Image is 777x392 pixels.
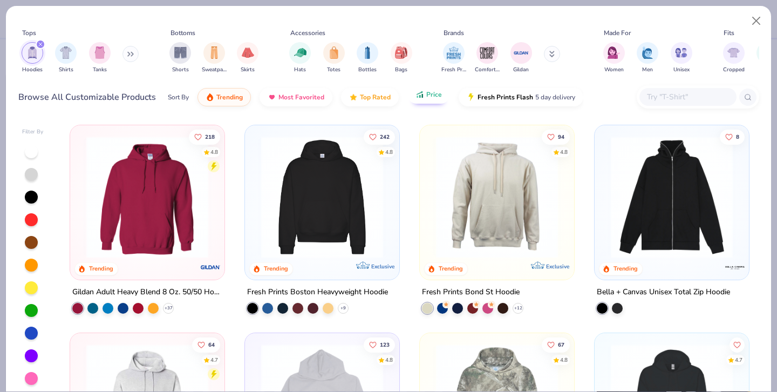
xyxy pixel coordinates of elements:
[22,128,44,136] div: Filter By
[597,286,730,299] div: Bella + Canvas Unisex Total Zip Hoodie
[169,42,191,74] button: filter button
[671,42,692,74] div: filter for Unisex
[202,42,227,74] button: filter button
[542,129,570,144] button: Like
[560,356,568,364] div: 4.8
[211,148,219,156] div: 4.8
[479,45,495,61] img: Comfort Colors Image
[642,46,653,59] img: Men Image
[242,46,254,59] img: Skirts Image
[720,129,745,144] button: Like
[475,42,500,74] button: filter button
[724,28,734,38] div: Fits
[446,45,462,61] img: Fresh Prints Image
[81,136,214,258] img: 01756b78-01f6-4cc6-8d8a-3c30c1a0c8ac
[604,28,631,38] div: Made For
[637,42,658,74] button: filter button
[278,93,324,102] span: Most Favorited
[189,129,221,144] button: Like
[55,42,77,74] div: filter for Shirts
[441,42,466,74] button: filter button
[55,42,77,74] button: filter button
[206,134,215,139] span: 218
[407,85,450,104] button: Price
[193,337,221,352] button: Like
[604,66,624,74] span: Women
[94,46,106,59] img: Tanks Image
[558,342,564,347] span: 67
[535,91,575,104] span: 5 day delivery
[169,42,191,74] div: filter for Shorts
[256,136,388,258] img: 91acfc32-fd48-4d6b-bdad-a4c1a30ac3fc
[72,286,222,299] div: Gildan Adult Heavy Blend 8 Oz. 50/50 Hooded Sweatshirt
[603,42,625,74] div: filter for Women
[357,42,378,74] div: filter for Bottles
[395,46,407,59] img: Bags Image
[380,134,390,139] span: 242
[395,66,407,74] span: Bags
[22,42,43,74] button: filter button
[441,66,466,74] span: Fresh Prints
[241,66,255,74] span: Skirts
[730,337,745,352] button: Like
[59,66,73,74] span: Shirts
[60,46,72,59] img: Shirts Image
[385,356,393,364] div: 4.8
[671,42,692,74] button: filter button
[364,337,395,352] button: Like
[22,66,43,74] span: Hoodies
[723,42,745,74] button: filter button
[89,42,111,74] button: filter button
[642,66,653,74] span: Men
[172,66,189,74] span: Shorts
[289,42,311,74] div: filter for Hats
[171,28,195,38] div: Bottoms
[364,129,395,144] button: Like
[168,92,189,102] div: Sort By
[603,42,625,74] button: filter button
[290,28,325,38] div: Accessories
[294,46,306,59] img: Hats Image
[391,42,412,74] div: filter for Bags
[209,342,215,347] span: 64
[560,148,568,156] div: 4.8
[385,148,393,156] div: 4.8
[608,46,620,59] img: Women Image
[358,66,377,74] span: Bottles
[735,356,742,364] div: 4.7
[546,263,569,270] span: Exclusive
[174,46,187,59] img: Shorts Image
[475,66,500,74] span: Comfort Colors
[260,88,332,106] button: Most Favorited
[727,46,740,59] img: Cropped Image
[357,42,378,74] button: filter button
[93,66,107,74] span: Tanks
[18,91,156,104] div: Browse All Customizable Products
[289,42,311,74] button: filter button
[478,93,533,102] span: Fresh Prints Flash
[510,42,532,74] button: filter button
[380,342,390,347] span: 123
[675,46,687,59] img: Unisex Image
[328,46,340,59] img: Totes Image
[646,91,729,103] input: Try "T-Shirt"
[513,66,529,74] span: Gildan
[202,66,227,74] span: Sweatpants
[673,66,690,74] span: Unisex
[22,28,36,38] div: Tops
[388,136,521,258] img: d4a37e75-5f2b-4aef-9a6e-23330c63bbc0
[475,42,500,74] div: filter for Comfort Colors
[208,46,220,59] img: Sweatpants Image
[165,305,173,312] span: + 37
[605,136,738,258] img: b1a53f37-890a-4b9a-8962-a1b7c70e022e
[723,42,745,74] div: filter for Cropped
[467,93,475,102] img: flash.gif
[426,90,442,99] span: Price
[391,42,412,74] button: filter button
[746,11,767,31] button: Close
[444,28,464,38] div: Brands
[362,46,373,59] img: Bottles Image
[211,356,219,364] div: 4.7
[542,337,570,352] button: Like
[510,42,532,74] div: filter for Gildan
